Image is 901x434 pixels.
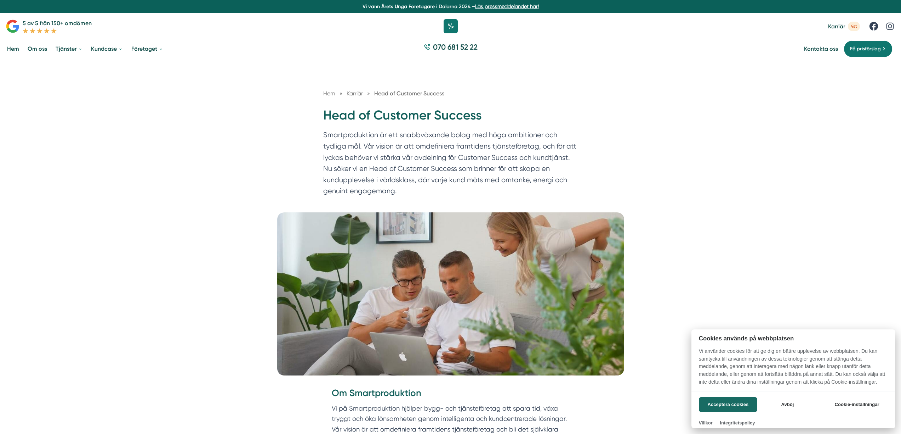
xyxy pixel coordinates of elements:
[759,397,816,412] button: Avböj
[699,397,757,412] button: Acceptera cookies
[691,347,895,391] p: Vi använder cookies för att ge dig en bättre upplevelse av webbplatsen. Du kan samtycka till anvä...
[691,335,895,342] h2: Cookies används på webbplatsen
[720,420,755,425] a: Integritetspolicy
[699,420,713,425] a: Villkor
[826,397,888,412] button: Cookie-inställningar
